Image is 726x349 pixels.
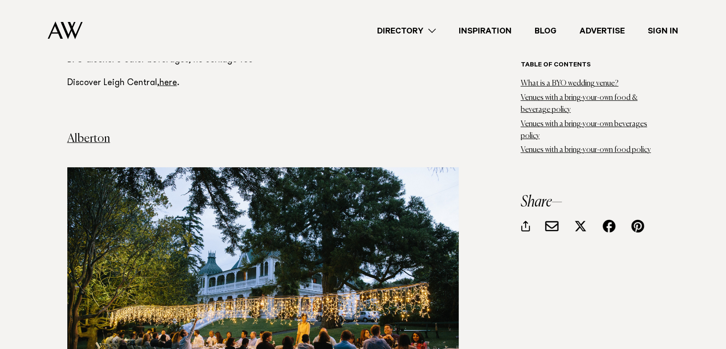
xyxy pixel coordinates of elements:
h6: Table of contents [521,61,659,70]
a: Directory [366,24,447,37]
a: here [159,79,177,87]
a: Advertise [568,24,636,37]
h3: Share [521,195,659,210]
a: Venues with a bring-your-own beverages policy [521,120,647,140]
a: What is a BYO wedding venue? [521,80,619,87]
img: Auckland Weddings Logo [48,22,83,39]
a: Blog [523,24,568,37]
a: Venues with a bring-your-own food policy [521,146,651,154]
a: Venues with a bring-your-own food & beverage policy [521,94,638,114]
a: Inspiration [447,24,523,37]
p: Discover Leigh Central, . [67,76,459,91]
a: Sign In [636,24,690,37]
a: Alberton [67,133,110,144]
